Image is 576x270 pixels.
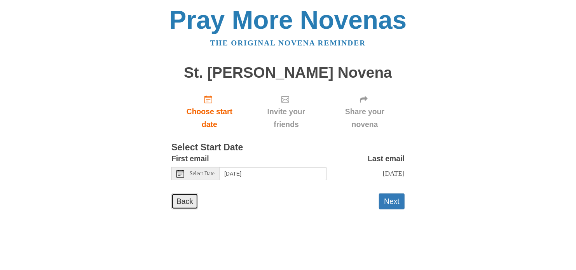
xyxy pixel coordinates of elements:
[171,143,405,153] h3: Select Start Date
[190,171,215,176] span: Select Date
[171,152,209,165] label: First email
[171,89,248,135] a: Choose start date
[325,89,405,135] div: Click "Next" to confirm your start date first.
[179,105,240,131] span: Choose start date
[255,105,317,131] span: Invite your friends
[248,89,325,135] div: Click "Next" to confirm your start date first.
[169,5,407,34] a: Pray More Novenas
[368,152,405,165] label: Last email
[171,64,405,81] h1: St. [PERSON_NAME] Novena
[383,169,405,177] span: [DATE]
[333,105,397,131] span: Share your novena
[171,193,198,209] a: Back
[210,39,366,47] a: The original novena reminder
[379,193,405,209] button: Next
